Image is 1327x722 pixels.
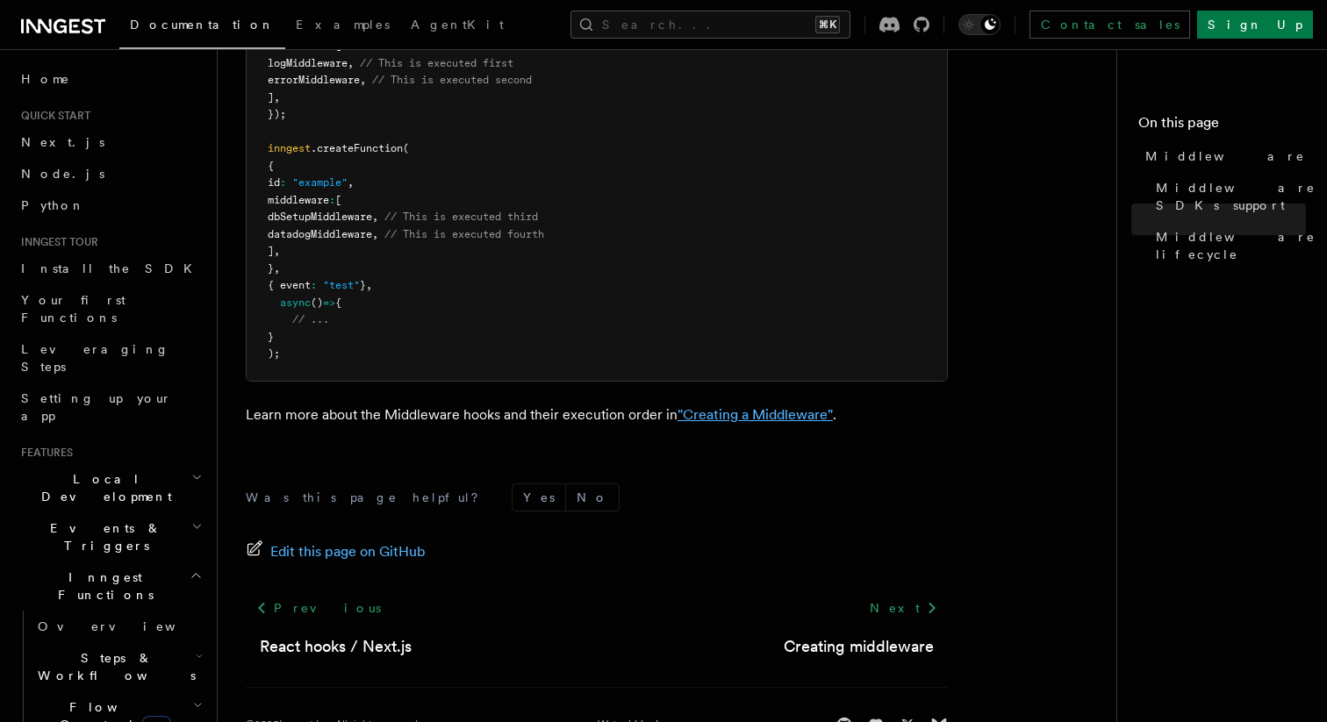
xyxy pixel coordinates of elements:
a: React hooks / Next.js [260,634,412,659]
span: } [360,279,366,291]
span: datadogMiddleware [268,228,372,240]
span: Your first Functions [21,293,126,325]
p: Learn more about the Middleware hooks and their execution order in . [246,403,948,427]
span: middleware [268,194,329,206]
span: // This is executed second [372,74,532,86]
span: Examples [296,18,390,32]
span: Documentation [130,18,275,32]
span: errorMiddleware [268,74,360,86]
span: Inngest Functions [14,568,190,604]
a: "Creating a Middleware" [678,406,833,423]
span: Local Development [14,470,191,505]
span: Overview [38,619,219,633]
a: Examples [285,5,400,47]
span: [ [335,194,341,206]
span: { [335,297,341,309]
span: } [268,262,274,275]
a: Middleware SDKs support [1149,172,1306,221]
span: , [274,245,280,257]
a: Install the SDK [14,253,206,284]
span: Setting up your app [21,391,172,423]
a: Leveraging Steps [14,333,206,382]
span: inngest [268,142,311,154]
span: Edit this page on GitHub [270,540,426,564]
span: , [372,228,378,240]
span: // This is executed fourth [384,228,544,240]
span: , [348,176,354,189]
span: .createFunction [311,142,403,154]
span: Next.js [21,135,104,149]
span: ] [268,245,274,257]
button: Steps & Workflows [31,642,206,691]
span: Steps & Workflows [31,649,196,684]
span: // ... [292,313,329,325]
span: Middleware [1145,147,1305,165]
span: Home [21,70,70,88]
span: Node.js [21,167,104,181]
span: , [274,91,280,104]
a: Sign Up [1197,11,1313,39]
span: "example" [292,176,348,189]
span: Quick start [14,109,90,123]
a: Overview [31,611,206,642]
span: , [372,211,378,223]
button: No [566,484,619,511]
button: Search...⌘K [570,11,850,39]
span: } [268,331,274,343]
span: : [329,194,335,206]
span: // This is executed third [384,211,538,223]
span: Install the SDK [21,261,203,275]
a: Contact sales [1029,11,1190,39]
kbd: ⌘K [815,16,840,33]
a: Middleware lifecycle [1149,221,1306,270]
span: logMiddleware [268,57,348,69]
span: { event [268,279,311,291]
span: => [323,297,335,309]
span: ); [268,347,280,360]
span: Events & Triggers [14,519,191,554]
span: // This is executed first [360,57,513,69]
button: Inngest Functions [14,561,206,611]
span: ] [268,91,274,104]
span: { [268,160,274,172]
span: : [280,176,286,189]
a: AgentKit [400,5,514,47]
span: async [280,297,311,309]
span: Middleware SDKs support [1156,179,1316,214]
a: Home [14,63,206,95]
a: Documentation [119,5,285,49]
span: AgentKit [411,18,504,32]
a: Setting up your app [14,382,206,432]
button: Events & Triggers [14,512,206,561]
span: , [360,74,366,86]
span: , [366,279,372,291]
span: Leveraging Steps [21,342,169,374]
span: "test" [323,279,360,291]
span: , [274,262,280,275]
a: Next [859,592,948,624]
span: () [311,297,323,309]
span: , [348,57,354,69]
button: Yes [513,484,565,511]
a: Middleware [1138,140,1306,172]
span: Inngest tour [14,235,98,249]
p: Was this page helpful? [246,489,491,506]
span: Features [14,446,73,460]
a: Python [14,189,206,221]
a: Edit this page on GitHub [246,540,426,564]
span: Python [21,198,85,212]
a: Node.js [14,158,206,189]
a: Next.js [14,126,206,158]
a: Your first Functions [14,284,206,333]
span: ( [403,142,409,154]
span: dbSetupMiddleware [268,211,372,223]
button: Toggle dark mode [958,14,1001,35]
a: Creating middleware [784,634,934,659]
button: Local Development [14,463,206,512]
a: Previous [246,592,391,624]
span: id [268,176,280,189]
h4: On this page [1138,112,1306,140]
span: Middleware lifecycle [1156,228,1316,263]
span: : [311,279,317,291]
span: }); [268,108,286,120]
